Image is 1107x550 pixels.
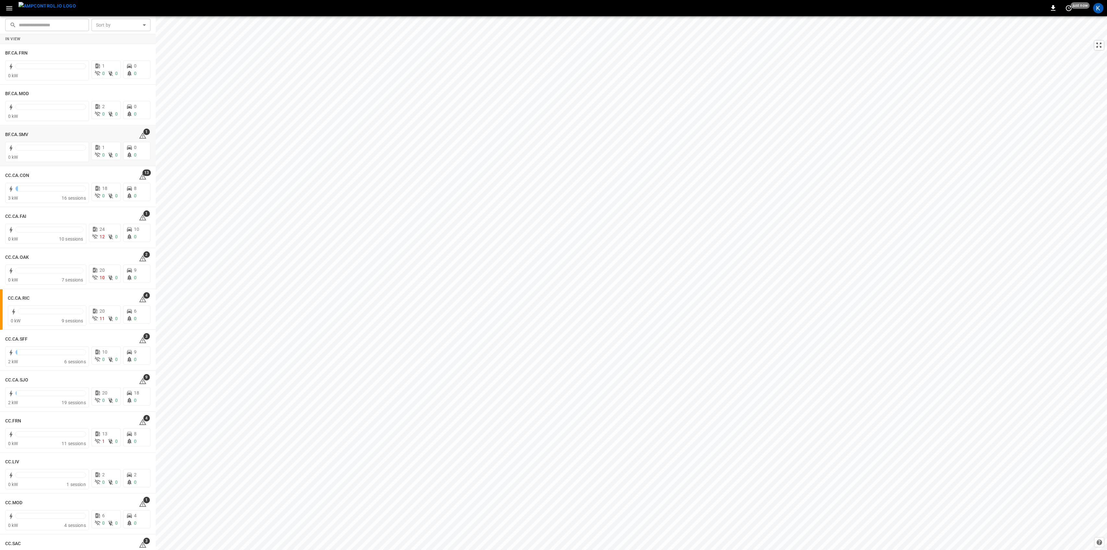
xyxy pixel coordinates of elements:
span: 19 sessions [62,400,86,405]
span: 1 [143,129,150,135]
span: 11 [100,316,105,321]
span: 8 [134,431,137,436]
span: 3 kW [8,195,18,201]
span: 0 kW [8,277,18,282]
span: 2 [143,251,150,258]
span: 1 session [66,482,86,487]
span: 2 kW [8,359,18,364]
span: 0 kW [8,155,18,160]
span: 0 [115,111,118,117]
span: 20 [100,268,105,273]
h6: BF.CA.SMV [5,131,28,138]
span: 2 [102,104,105,109]
span: 0 [134,357,137,362]
span: 10 [102,349,107,355]
span: 9 sessions [62,318,83,323]
span: 0 kW [8,441,18,446]
h6: BF.CA.FRN [5,50,28,57]
h6: CC.CA.CON [5,172,29,179]
span: 0 [102,480,105,485]
span: 0 [134,104,137,109]
span: 0 [134,63,137,69]
span: 8 [134,186,137,191]
h6: CC.FRN [5,418,21,425]
span: 0 [115,439,118,444]
span: 1 [102,63,105,69]
span: 1 [102,145,105,150]
span: 0 [115,480,118,485]
span: 2 [134,472,137,477]
span: 0 [134,152,137,157]
span: 0 [115,152,118,157]
span: 0 kW [8,236,18,242]
span: 6 [134,308,137,314]
span: 1 [143,497,150,503]
span: 3 [143,538,150,544]
span: 0 [134,480,137,485]
span: 0 kW [8,114,18,119]
span: 0 [134,520,137,526]
span: just now [1071,2,1090,9]
span: 0 [115,520,118,526]
span: 0 [134,316,137,321]
span: 13 [142,169,151,176]
span: 0 [102,71,105,76]
span: 20 [100,308,105,314]
span: 0 [115,275,118,280]
span: 0 [102,398,105,403]
span: 13 [102,431,107,436]
span: 0 [102,111,105,117]
span: 0 kW [11,318,21,323]
span: 18 [102,186,107,191]
span: 0 [115,357,118,362]
span: 0 kW [8,73,18,78]
span: 0 [134,275,137,280]
span: 0 [102,520,105,526]
span: 1 [102,439,105,444]
span: 0 [134,111,137,117]
span: 0 [134,71,137,76]
span: 0 [115,234,118,239]
strong: In View [5,37,21,41]
span: 4 [143,292,150,299]
span: 0 [134,145,137,150]
span: 0 [134,398,137,403]
span: 2 [102,472,105,477]
span: 16 sessions [62,195,86,201]
button: set refresh interval [1064,3,1074,13]
span: 24 [100,227,105,232]
img: ampcontrol.io logo [18,2,76,10]
span: 0 [134,439,137,444]
span: 12 [100,234,105,239]
span: 10 sessions [59,236,83,242]
span: 2 kW [8,400,18,405]
span: 9 [134,349,137,355]
span: 0 kW [8,482,18,487]
h6: CC.LIV [5,458,19,466]
span: 0 [134,193,137,198]
h6: CC.MOD [5,499,23,506]
span: 6 sessions [64,359,86,364]
span: 18 [134,390,139,395]
h6: CC.CA.FAI [5,213,26,220]
span: 10 [134,227,139,232]
span: 1 [143,210,150,217]
h6: CC.CA.OAK [5,254,29,261]
span: 4 [143,415,150,421]
span: 20 [102,390,107,395]
span: 0 [115,71,118,76]
span: 9 [134,268,137,273]
span: 0 [102,152,105,157]
span: 0 [115,398,118,403]
h6: CC.CA.SFF [5,336,28,343]
span: 0 [115,316,118,321]
span: 11 sessions [62,441,86,446]
h6: CC.CA.SJO [5,377,28,384]
h6: CC.CA.RIC [8,295,30,302]
h6: CC.SAC [5,540,21,547]
span: 4 [134,513,137,518]
span: 4 sessions [64,523,86,528]
span: 6 [102,513,105,518]
h6: BF.CA.MOD [5,90,29,97]
span: 9 [143,374,150,381]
